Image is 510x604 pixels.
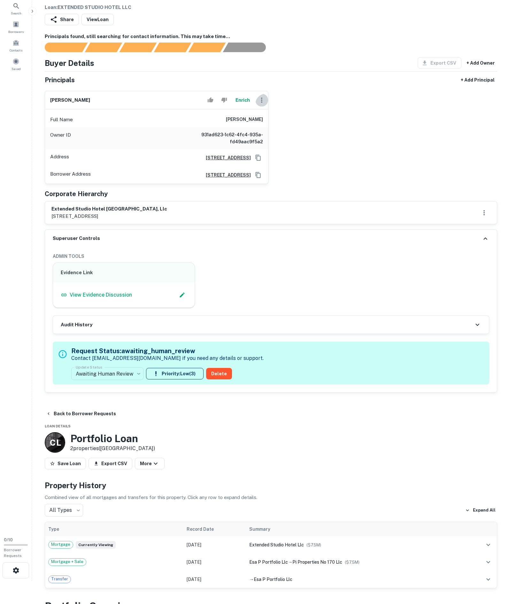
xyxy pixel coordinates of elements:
[50,153,69,163] p: Address
[201,171,251,179] a: [STREET_ADDRESS]
[71,365,143,383] div: Awaiting Human Review
[464,505,497,515] button: Expand All
[37,43,85,52] div: Sending borrower request to AI...
[183,553,246,571] td: [DATE]
[51,205,167,213] h6: extended studio hotel [GEOGRAPHIC_DATA], llc
[2,55,30,73] a: Saved
[76,364,102,370] label: Update Status
[183,522,246,536] th: Record Date
[53,235,100,242] h6: Superuser Controls
[4,548,22,558] span: Borrower Requests
[53,253,489,260] h6: ADMIN TOOLS
[71,354,264,362] p: Contact [EMAIL_ADDRESS][DOMAIN_NAME] if you need any details or support.
[223,43,274,52] div: AI fulfillment process complete.
[45,4,322,11] h6: Loan : EXTENDED STUDIO HOTEL LLC
[249,576,461,583] div: →
[154,43,191,52] div: Principals found, AI now looking for contact information...
[50,97,90,104] h6: [PERSON_NAME]
[246,522,465,536] th: Summary
[253,170,263,180] button: Copy Address
[71,346,264,356] h5: Request Status: awaiting_human_review
[45,424,71,428] span: Loan Details
[50,170,91,180] p: Borrower Address
[11,11,21,16] span: Search
[483,539,494,550] button: expand row
[45,75,75,85] h5: Principals
[345,560,359,565] span: ($ 7.5M )
[61,269,187,276] h6: Evidence Link
[254,577,292,582] span: esa p portfolio llc
[226,116,263,123] h6: [PERSON_NAME]
[45,480,497,491] h4: Property History
[45,33,497,40] h6: Principals found, still searching for contact information. This may take time...
[51,212,167,220] p: [STREET_ADDRESS]
[50,116,73,123] p: Full Name
[81,14,114,25] a: ViewLoan
[70,433,155,445] h3: Portfolio Loan
[50,131,71,145] p: Owner ID
[232,94,253,107] button: Enrich
[249,559,461,566] div: →
[45,458,86,469] button: Save Loan
[4,537,13,542] span: 0 / 10
[306,543,321,547] span: ($ 7.5M )
[183,571,246,588] td: [DATE]
[464,57,497,69] button: + Add Owner
[45,494,497,501] p: Combined view of all mortgages and transfers for this property. Click any row to expand details.
[45,522,183,536] th: Type
[177,290,187,300] button: Edit Slack Link
[89,458,132,469] button: Export CSV
[70,445,155,452] p: 2 properties ([GEOGRAPHIC_DATA])
[43,408,119,419] button: Back to Borrower Requests
[186,131,263,145] h6: 931ad623-1c62-4fc4-935a-fd49aac9f5a2
[49,559,86,565] span: Mortgage + Sale
[253,153,263,163] button: Copy Address
[188,43,226,52] div: Principals found, still searching for contact information. This may take time...
[249,542,304,547] span: extended studio hotel llc
[45,189,108,199] h5: Corporate Hierarchy
[12,66,21,71] span: Saved
[249,560,288,565] span: esa p portfolio llc
[205,94,216,107] button: Accept
[201,154,251,161] a: [STREET_ADDRESS]
[8,29,24,34] span: Borrowers
[45,504,83,517] div: All Types
[70,291,132,299] p: View Evidence Discussion
[61,291,132,299] a: View Evidence Discussion
[76,541,116,549] span: Currently viewing
[50,436,60,449] p: C L
[49,576,71,582] span: Transfer
[458,74,497,86] button: + Add Principal
[85,43,122,52] div: Your request is received and processing...
[61,321,92,329] h6: Audit History
[183,536,246,553] td: [DATE]
[2,37,30,54] a: Contacts
[206,368,232,379] button: Delete
[119,43,157,52] div: Documents found, AI parsing details...
[2,18,30,36] a: Borrowers
[45,14,79,25] button: Share
[49,541,73,548] span: Mortgage
[45,432,65,453] a: C L
[478,553,510,584] iframe: Chat Widget
[292,560,342,565] span: pi properties no 170 llc
[10,48,22,53] span: Contacts
[146,368,204,379] button: Priority:Low(3)
[219,94,230,107] button: Reject
[45,57,94,69] h4: Buyer Details
[135,458,165,469] button: More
